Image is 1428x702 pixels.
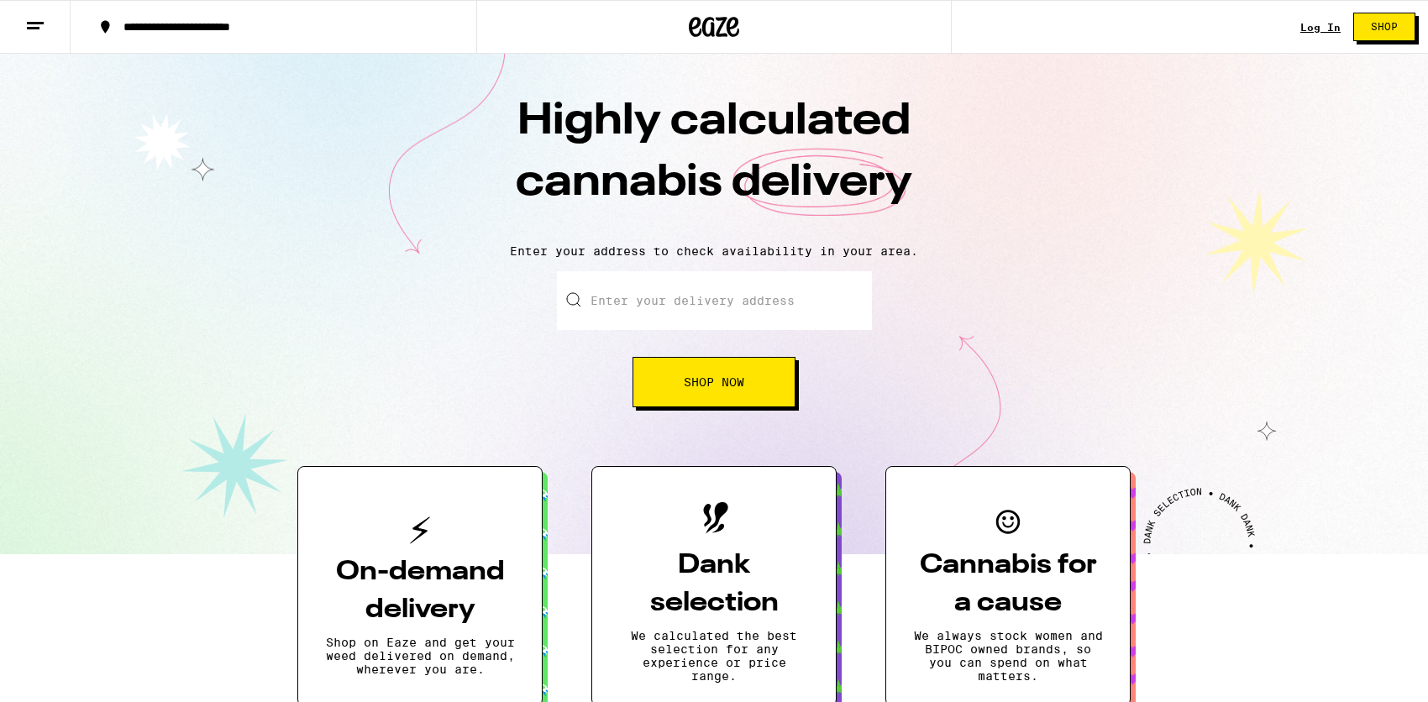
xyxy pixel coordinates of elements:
span: Shop [1371,22,1398,32]
h1: Highly calculated cannabis delivery [420,92,1008,231]
p: Enter your address to check availability in your area. [17,244,1411,258]
input: Enter your delivery address [557,271,872,330]
p: Shop on Eaze and get your weed delivered on demand, wherever you are. [325,636,515,676]
span: Shop Now [684,376,744,388]
a: Log In [1300,22,1341,33]
p: We always stock women and BIPOC owned brands, so you can spend on what matters. [913,629,1103,683]
button: Shop Now [633,357,795,407]
h3: Dank selection [619,547,809,622]
p: We calculated the best selection for any experience or price range. [619,629,809,683]
button: Shop [1353,13,1415,41]
h3: On-demand delivery [325,553,515,629]
h3: Cannabis for a cause [913,547,1103,622]
a: Shop [1341,13,1428,41]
